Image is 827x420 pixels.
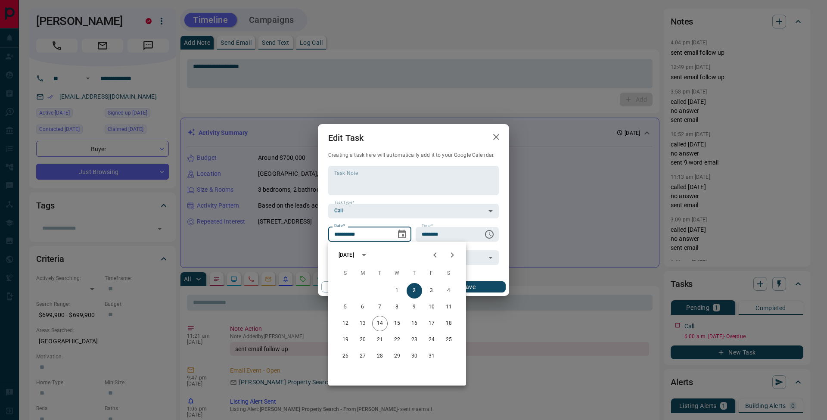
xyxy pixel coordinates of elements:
[338,265,353,282] span: Sunday
[424,316,439,331] button: 17
[338,332,353,348] button: 19
[338,299,353,315] button: 5
[407,348,422,364] button: 30
[389,283,405,299] button: 1
[321,281,395,292] button: Cancel
[334,200,354,205] label: Task Type
[372,265,388,282] span: Tuesday
[339,251,354,259] div: [DATE]
[407,283,422,299] button: 2
[444,246,461,264] button: Next month
[393,226,410,243] button: Choose date, selected date is Oct 2, 2025
[389,316,405,331] button: 15
[424,299,439,315] button: 10
[424,283,439,299] button: 3
[357,248,371,262] button: calendar view is open, switch to year view
[389,348,405,364] button: 29
[328,204,499,218] div: Call
[389,332,405,348] button: 22
[424,265,439,282] span: Friday
[389,265,405,282] span: Wednesday
[441,316,457,331] button: 18
[318,124,374,152] h2: Edit Task
[355,265,370,282] span: Monday
[424,332,439,348] button: 24
[407,316,422,331] button: 16
[407,332,422,348] button: 23
[334,223,345,229] label: Date
[355,332,370,348] button: 20
[355,348,370,364] button: 27
[424,348,439,364] button: 31
[338,348,353,364] button: 26
[372,316,388,331] button: 14
[372,332,388,348] button: 21
[441,332,457,348] button: 25
[441,265,457,282] span: Saturday
[355,299,370,315] button: 6
[441,283,457,299] button: 4
[338,316,353,331] button: 12
[481,226,498,243] button: Choose time, selected time is 6:00 AM
[426,246,444,264] button: Previous month
[372,299,388,315] button: 7
[372,348,388,364] button: 28
[328,152,499,159] p: Creating a task here will automatically add it to your Google Calendar.
[422,223,433,229] label: Time
[441,299,457,315] button: 11
[432,281,506,292] button: Save
[389,299,405,315] button: 8
[355,316,370,331] button: 13
[407,299,422,315] button: 9
[407,265,422,282] span: Thursday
